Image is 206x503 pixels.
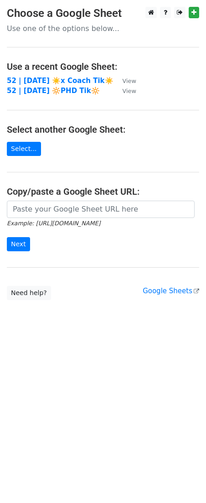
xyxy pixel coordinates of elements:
input: Paste your Google Sheet URL here [7,201,195,218]
h3: Choose a Google Sheet [7,7,199,20]
a: 52 | [DATE] ☀️x Coach Tik☀️ [7,77,113,85]
a: Google Sheets [143,287,199,295]
h4: Select another Google Sheet: [7,124,199,135]
small: Example: [URL][DOMAIN_NAME] [7,220,100,227]
a: Need help? [7,286,51,300]
a: View [113,87,136,95]
a: View [113,77,136,85]
small: View [123,88,136,94]
small: View [123,78,136,84]
input: Next [7,237,30,251]
a: 52 | [DATE] 🔆PHD Tik🔆 [7,87,100,95]
p: Use one of the options below... [7,24,199,33]
h4: Use a recent Google Sheet: [7,61,199,72]
a: Select... [7,142,41,156]
h4: Copy/paste a Google Sheet URL: [7,186,199,197]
